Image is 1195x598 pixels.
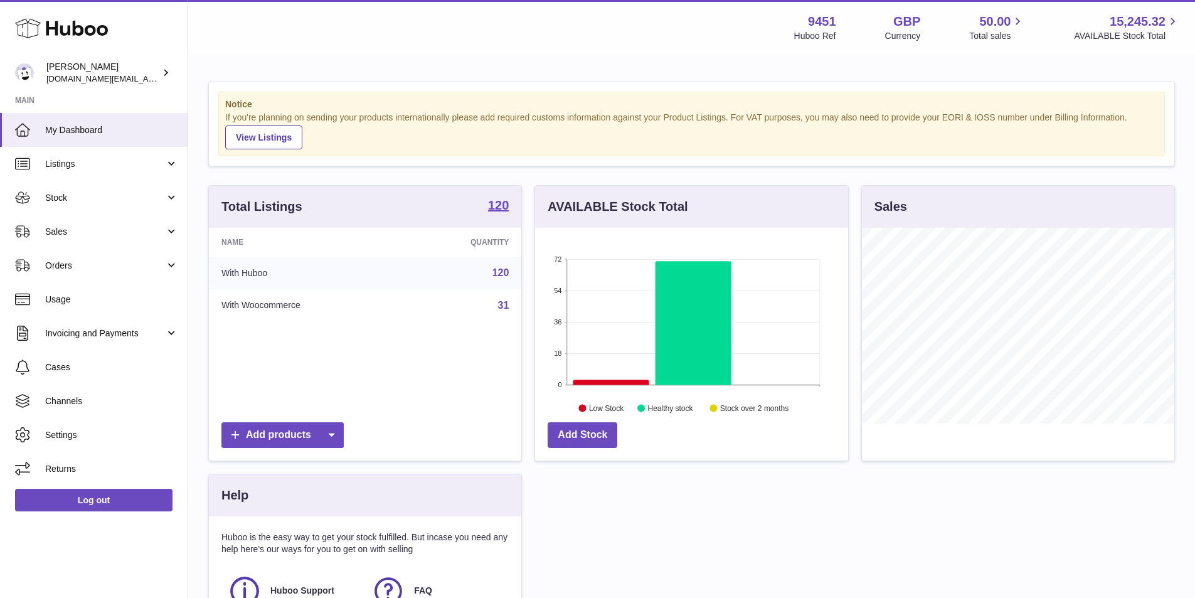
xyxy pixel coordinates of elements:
[225,125,302,149] a: View Listings
[488,199,509,214] a: 120
[555,318,562,326] text: 36
[15,63,34,82] img: amir.ch@gmail.com
[488,199,509,211] strong: 120
[45,463,178,475] span: Returns
[209,289,403,322] td: With Woocommerce
[414,585,432,597] span: FAQ
[45,429,178,441] span: Settings
[498,300,509,311] a: 31
[209,228,403,257] th: Name
[45,226,165,238] span: Sales
[874,198,907,215] h3: Sales
[969,30,1025,42] span: Total sales
[45,260,165,272] span: Orders
[403,228,521,257] th: Quantity
[548,422,617,448] a: Add Stock
[492,267,509,278] a: 120
[45,192,165,204] span: Stock
[548,198,688,215] h3: AVAILABLE Stock Total
[45,124,178,136] span: My Dashboard
[1074,30,1180,42] span: AVAILABLE Stock Total
[555,255,562,263] text: 72
[1110,13,1166,30] span: 15,245.32
[270,585,334,597] span: Huboo Support
[45,395,178,407] span: Channels
[46,73,250,83] span: [DOMAIN_NAME][EMAIL_ADDRESS][DOMAIN_NAME]
[648,403,694,412] text: Healthy stock
[794,30,836,42] div: Huboo Ref
[45,158,165,170] span: Listings
[46,61,159,85] div: [PERSON_NAME]
[45,294,178,306] span: Usage
[808,13,836,30] strong: 9451
[589,403,624,412] text: Low Stock
[45,361,178,373] span: Cases
[979,13,1011,30] span: 50.00
[720,403,789,412] text: Stock over 2 months
[885,30,921,42] div: Currency
[225,112,1158,149] div: If you're planning on sending your products internationally please add required customs informati...
[558,381,562,388] text: 0
[15,489,173,511] a: Log out
[45,328,165,339] span: Invoicing and Payments
[555,350,562,357] text: 18
[221,198,302,215] h3: Total Listings
[893,13,920,30] strong: GBP
[221,531,509,555] p: Huboo is the easy way to get your stock fulfilled. But incase you need any help here's our ways f...
[555,287,562,294] text: 54
[969,13,1025,42] a: 50.00 Total sales
[1074,13,1180,42] a: 15,245.32 AVAILABLE Stock Total
[225,99,1158,110] strong: Notice
[221,487,248,504] h3: Help
[209,257,403,289] td: With Huboo
[221,422,344,448] a: Add products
